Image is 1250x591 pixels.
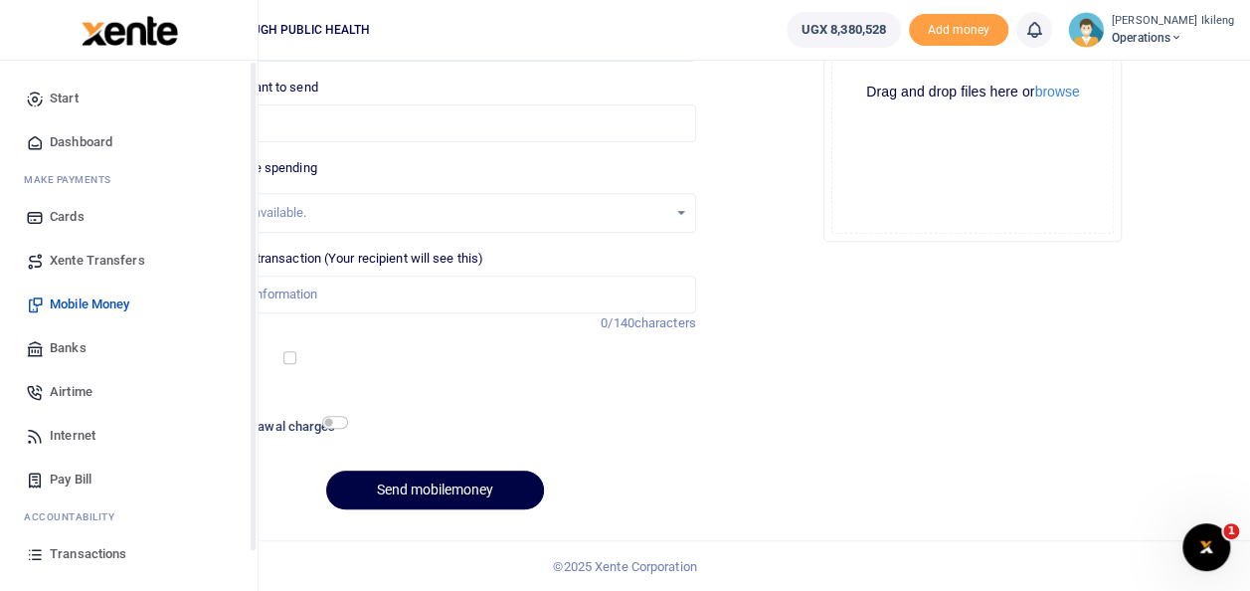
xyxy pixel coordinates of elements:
[1034,85,1079,98] button: browse
[173,249,483,269] label: Memo for this transaction (Your recipient will see this)
[1182,523,1230,571] iframe: Intercom live chat
[16,77,242,120] a: Start
[50,470,91,490] span: Pay Bill
[601,315,634,330] span: 0/140
[787,12,901,48] a: UGX 8,380,528
[1068,12,1234,48] a: profile-user [PERSON_NAME] Ikileng Operations
[50,544,126,564] span: Transactions
[50,132,112,152] span: Dashboard
[39,509,114,524] span: countability
[50,426,95,446] span: Internet
[802,20,886,40] span: UGX 8,380,528
[326,471,544,509] button: Send mobilemoney
[50,338,87,358] span: Banks
[50,207,85,227] span: Cards
[16,326,242,370] a: Banks
[1223,523,1239,539] span: 1
[1068,12,1104,48] img: profile-user
[909,21,1008,36] a: Add money
[16,120,242,164] a: Dashboard
[34,172,111,187] span: ake Payments
[16,532,242,576] a: Transactions
[188,203,666,223] div: No options available.
[16,501,242,532] li: Ac
[50,295,129,314] span: Mobile Money
[50,251,145,271] span: Xente Transfers
[634,315,696,330] span: characters
[80,22,178,37] a: logo-small logo-large logo-large
[50,382,92,402] span: Airtime
[16,195,242,239] a: Cards
[16,283,242,326] a: Mobile Money
[50,89,79,108] span: Start
[909,14,1008,47] li: Toup your wallet
[909,14,1008,47] span: Add money
[16,239,242,283] a: Xente Transfers
[16,458,242,501] a: Pay Bill
[16,164,242,195] li: M
[173,276,695,313] input: Enter extra information
[82,16,178,46] img: logo-large
[1112,29,1234,47] span: Operations
[16,414,242,458] a: Internet
[16,370,242,414] a: Airtime
[832,83,1113,101] div: Drag and drop files here or
[779,12,909,48] li: Wallet ballance
[173,104,695,142] input: UGX
[1112,13,1234,30] small: [PERSON_NAME] Ikileng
